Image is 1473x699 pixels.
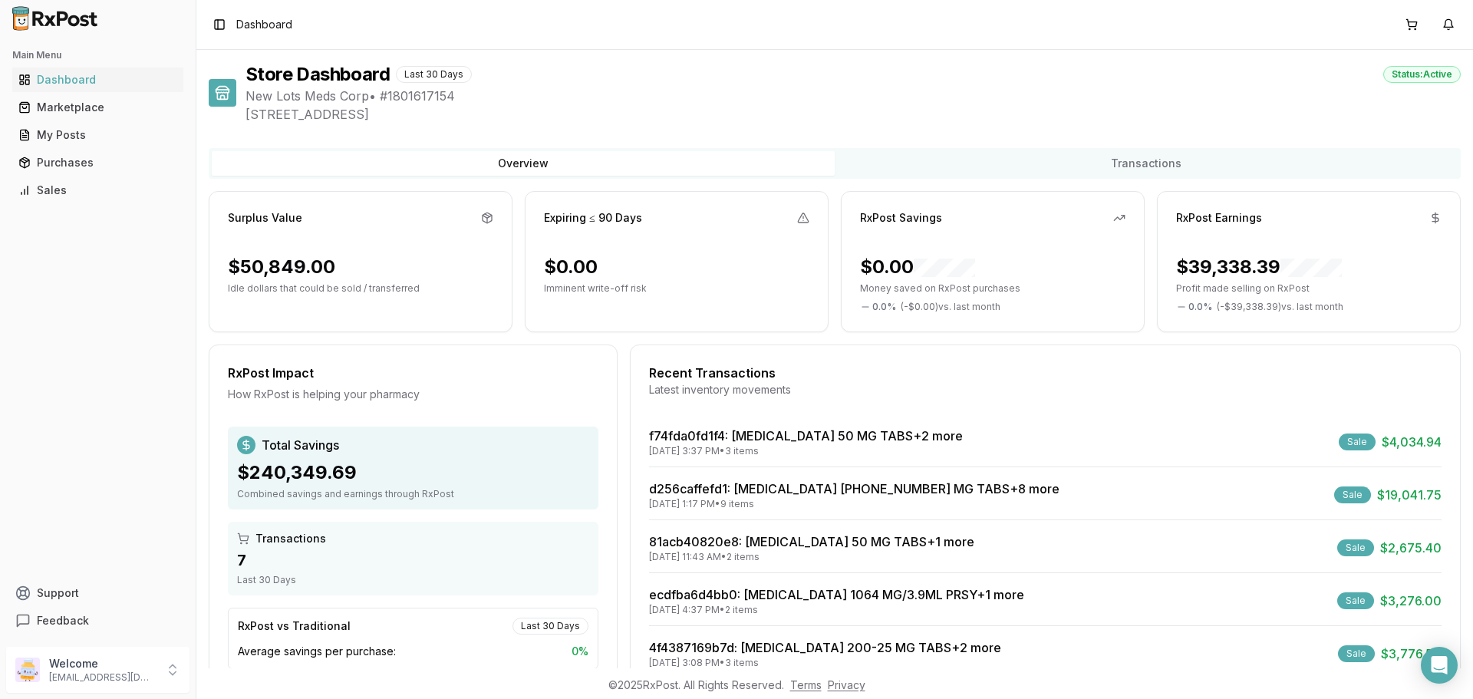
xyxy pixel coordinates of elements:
[238,618,351,634] div: RxPost vs Traditional
[872,301,896,313] span: 0.0 %
[228,255,335,279] div: $50,849.00
[860,282,1125,295] p: Money saved on RxPost purchases
[901,301,1000,313] span: ( - $0.00 ) vs. last month
[1176,210,1262,226] div: RxPost Earnings
[572,644,588,659] span: 0 %
[860,255,975,279] div: $0.00
[649,657,1001,669] div: [DATE] 3:08 PM • 3 items
[1217,301,1343,313] span: ( - $39,338.39 ) vs. last month
[18,155,177,170] div: Purchases
[18,183,177,198] div: Sales
[835,151,1458,176] button: Transactions
[12,176,183,204] a: Sales
[245,105,1461,124] span: [STREET_ADDRESS]
[228,387,598,402] div: How RxPost is helping your pharmacy
[37,613,89,628] span: Feedback
[12,94,183,121] a: Marketplace
[1382,433,1442,451] span: $4,034.94
[649,481,1059,496] a: d256caffefd1: [MEDICAL_DATA] [PHONE_NUMBER] MG TABS+8 more
[396,66,472,83] div: Last 30 Days
[6,607,189,635] button: Feedback
[1383,66,1461,83] div: Status: Active
[1334,486,1371,503] div: Sale
[649,587,1024,602] a: ecdfba6d4bb0: [MEDICAL_DATA] 1064 MG/3.9ML PRSY+1 more
[12,149,183,176] a: Purchases
[236,17,292,32] nav: breadcrumb
[544,282,809,295] p: Imminent write-off risk
[649,445,963,457] div: [DATE] 3:37 PM • 3 items
[828,678,865,691] a: Privacy
[512,618,588,635] div: Last 30 Days
[649,364,1442,382] div: Recent Transactions
[6,123,189,147] button: My Posts
[860,210,942,226] div: RxPost Savings
[18,72,177,87] div: Dashboard
[1381,645,1442,663] span: $3,776.50
[1188,301,1212,313] span: 0.0 %
[1338,645,1375,662] div: Sale
[228,210,302,226] div: Surplus Value
[236,17,292,32] span: Dashboard
[228,364,598,382] div: RxPost Impact
[649,604,1024,616] div: [DATE] 4:37 PM • 2 items
[1380,592,1442,610] span: $3,276.00
[6,68,189,92] button: Dashboard
[1339,434,1376,450] div: Sale
[6,178,189,203] button: Sales
[1377,486,1442,504] span: $19,041.75
[6,150,189,175] button: Purchases
[237,574,589,586] div: Last 30 Days
[255,531,326,546] span: Transactions
[6,6,104,31] img: RxPost Logo
[238,644,396,659] span: Average savings per purchase:
[6,579,189,607] button: Support
[544,210,642,226] div: Expiring ≤ 90 Days
[544,255,598,279] div: $0.00
[1176,255,1342,279] div: $39,338.39
[212,151,835,176] button: Overview
[790,678,822,691] a: Terms
[237,549,589,571] div: 7
[12,121,183,149] a: My Posts
[649,640,1001,655] a: 4f4387169b7d: [MEDICAL_DATA] 200-25 MG TABS+2 more
[262,436,339,454] span: Total Savings
[12,66,183,94] a: Dashboard
[18,127,177,143] div: My Posts
[49,671,156,684] p: [EMAIL_ADDRESS][DOMAIN_NAME]
[228,282,493,295] p: Idle dollars that could be sold / transferred
[1337,539,1374,556] div: Sale
[1337,592,1374,609] div: Sale
[12,49,183,61] h2: Main Menu
[649,382,1442,397] div: Latest inventory movements
[1421,647,1458,684] div: Open Intercom Messenger
[6,95,189,120] button: Marketplace
[237,488,589,500] div: Combined savings and earnings through RxPost
[649,534,974,549] a: 81acb40820e8: [MEDICAL_DATA] 50 MG TABS+1 more
[1176,282,1442,295] p: Profit made selling on RxPost
[649,551,974,563] div: [DATE] 11:43 AM • 2 items
[649,498,1059,510] div: [DATE] 1:17 PM • 9 items
[49,656,156,671] p: Welcome
[245,62,390,87] h1: Store Dashboard
[18,100,177,115] div: Marketplace
[245,87,1461,105] span: New Lots Meds Corp • # 1801617154
[237,460,589,485] div: $240,349.69
[15,658,40,682] img: User avatar
[649,428,963,443] a: f74fda0fd1f4: [MEDICAL_DATA] 50 MG TABS+2 more
[1380,539,1442,557] span: $2,675.40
